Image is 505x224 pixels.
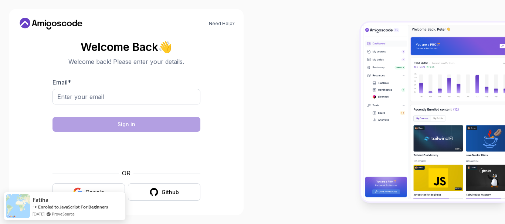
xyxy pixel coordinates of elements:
[52,183,125,201] button: Google
[52,79,71,86] label: Email *
[118,121,135,128] div: Sign in
[38,204,108,210] a: Enroled to JavaScript For Beginners
[71,136,182,164] iframe: Widget containing checkbox for hCaptcha security challenge
[33,204,37,210] span: ->
[18,18,84,30] a: Home link
[85,189,104,196] div: Google
[128,183,200,201] button: Github
[52,41,200,53] h2: Welcome Back
[52,211,75,217] a: ProveSource
[33,197,48,203] span: Fatiha
[33,211,44,217] span: [DATE]
[52,117,200,132] button: Sign in
[361,23,505,202] img: Amigoscode Dashboard
[209,21,235,27] a: Need Help?
[122,169,131,178] p: OR
[162,189,179,196] div: Github
[52,57,200,66] p: Welcome back! Please enter your details.
[52,89,200,104] input: Enter your email
[158,41,172,53] span: 👋
[6,194,30,218] img: provesource social proof notification image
